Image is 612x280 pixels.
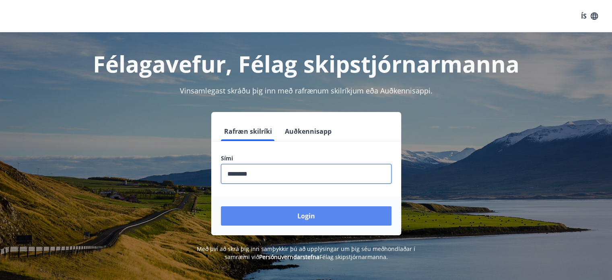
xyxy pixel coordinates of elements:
button: Login [221,206,392,226]
span: Með því að skrá þig inn samþykkir þú að upplýsingar um þig séu meðhöndlaðar í samræmi við Félag s... [197,245,415,261]
button: Auðkennisapp [282,122,335,141]
span: Vinsamlegast skráðu þig inn með rafrænum skilríkjum eða Auðkennisappi. [180,86,433,95]
button: ÍS [577,9,602,23]
label: Sími [221,154,392,162]
button: Rafræn skilríki [221,122,275,141]
a: Persónuverndarstefna [259,253,319,261]
h1: Félagavefur, Félag skipstjórnarmanna [26,48,586,79]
